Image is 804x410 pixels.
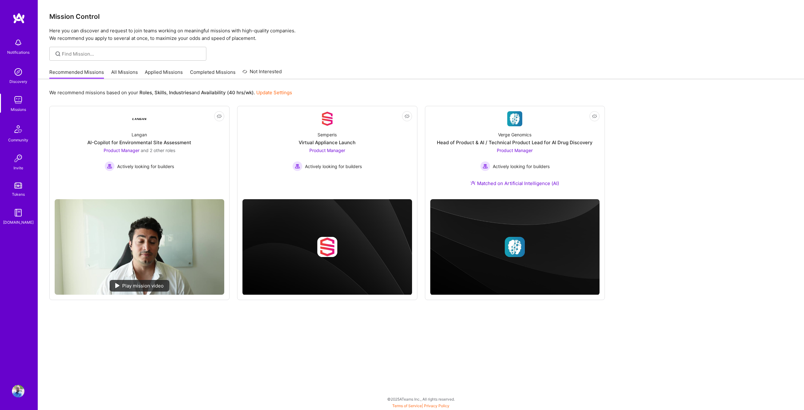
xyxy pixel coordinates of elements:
[470,180,559,187] div: Matched on Artificial Intelligence (AI)
[505,237,525,257] img: Company logo
[62,51,202,57] input: Find Mission...
[12,191,25,198] div: Tokens
[292,161,302,171] img: Actively looking for builders
[132,111,147,126] img: Company Logo
[405,114,410,119] i: icon EyeClosed
[12,66,24,78] img: discovery
[392,403,422,408] a: Terms of Service
[11,106,26,113] div: Missions
[13,13,25,24] img: logo
[49,69,104,79] a: Recommended Missions
[49,89,292,96] p: We recommend missions based on your , , and .
[242,199,412,295] img: cover
[12,94,24,106] img: teamwork
[242,111,412,194] a: Company LogoSemperisVirtual Appliance LaunchProduct Manager Actively looking for buildersActively...
[430,199,600,295] img: cover
[132,131,147,138] div: Langan
[507,111,522,126] img: Company Logo
[117,163,174,170] span: Actively looking for builders
[424,403,449,408] a: Privacy Policy
[9,78,27,85] div: Discovery
[305,163,362,170] span: Actively looking for builders
[7,49,30,56] div: Notifications
[87,139,191,146] div: AI-Copilot for Environmental Site Assessment
[493,163,550,170] span: Actively looking for builders
[54,50,62,57] i: icon SearchGrey
[498,131,531,138] div: Verge Genomics
[430,111,600,194] a: Company LogoVerge GenomicsHead of Product & AI / Technical Product Lead for AI Drug DiscoveryProd...
[299,139,356,146] div: Virtual Appliance Launch
[11,122,26,137] img: Community
[145,69,183,79] a: Applied Missions
[497,148,533,153] span: Product Manager
[55,111,224,194] a: Company LogoLanganAI-Copilot for Environmental Site AssessmentProduct Manager and 2 other rolesAc...
[201,90,254,96] b: Availability (40 hrs/wk)
[105,161,115,171] img: Actively looking for builders
[392,403,449,408] span: |
[318,131,337,138] div: Semperis
[3,219,34,226] div: [DOMAIN_NAME]
[110,280,169,292] div: Play mission video
[437,139,593,146] div: Head of Product & AI / Technical Product Lead for AI Drug Discovery
[480,161,490,171] img: Actively looking for builders
[155,90,166,96] b: Skills
[139,90,152,96] b: Roles
[169,90,192,96] b: Industries
[14,165,23,171] div: Invite
[12,206,24,219] img: guide book
[14,183,22,189] img: tokens
[10,385,26,397] a: User Avatar
[111,69,138,79] a: All Missions
[592,114,597,119] i: icon EyeClosed
[12,36,24,49] img: bell
[256,90,292,96] a: Update Settings
[242,68,282,79] a: Not Interested
[470,180,475,185] img: Ateam Purple Icon
[8,137,28,143] div: Community
[217,114,222,119] i: icon EyeClosed
[49,13,793,20] h3: Mission Control
[317,237,337,257] img: Company logo
[38,391,804,407] div: © 2025 ATeams Inc., All rights reserved.
[55,199,224,295] img: No Mission
[49,27,793,42] p: Here you can discover and request to join teams working on meaningful missions with high-quality ...
[104,148,139,153] span: Product Manager
[141,148,175,153] span: and 2 other roles
[320,111,335,126] img: Company Logo
[12,152,24,165] img: Invite
[12,385,24,397] img: User Avatar
[190,69,236,79] a: Completed Missions
[309,148,345,153] span: Product Manager
[115,283,120,288] img: play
